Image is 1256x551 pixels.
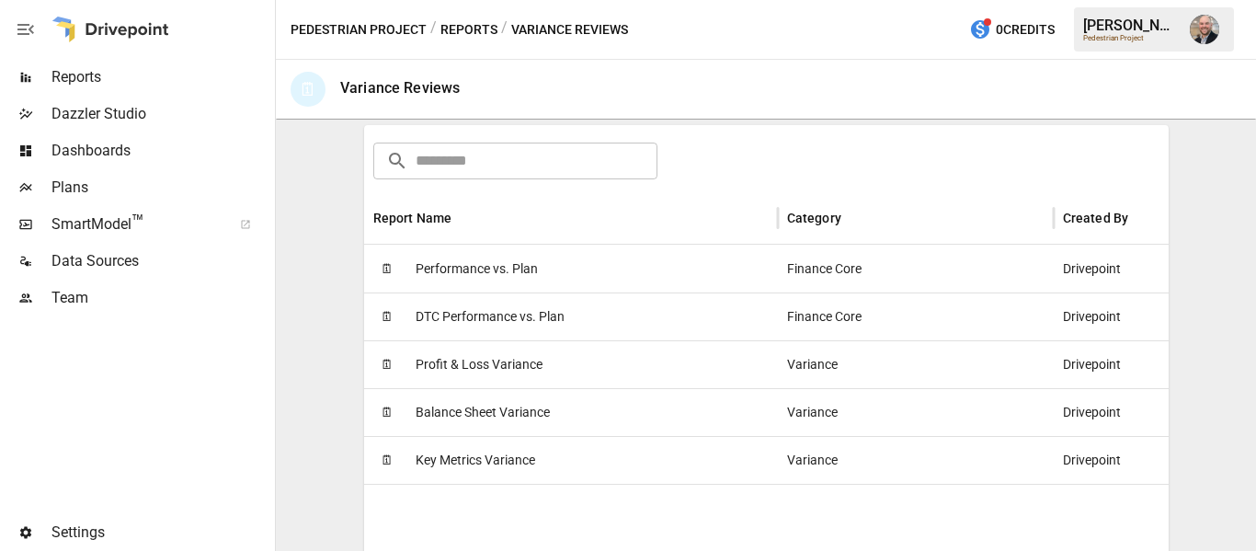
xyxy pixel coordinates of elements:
div: Variance [778,436,1054,484]
span: Performance vs. Plan [416,246,538,293]
span: Settings [51,522,271,544]
span: 🗓 [373,255,401,282]
span: Dazzler Studio [51,103,271,125]
div: Finance Core [778,293,1054,340]
span: Data Sources [51,250,271,272]
div: 🗓 [291,72,325,107]
span: 🗓 [373,398,401,426]
button: Dustin Jacobson [1179,4,1230,55]
span: Profit & Loss Variance [416,341,542,388]
button: Sort [453,205,479,231]
span: Dashboards [51,140,271,162]
div: Variance [778,340,1054,388]
div: Pedestrian Project [1083,34,1179,42]
span: SmartModel [51,213,220,235]
span: Key Metrics Variance [416,437,535,484]
div: / [430,18,437,41]
button: Pedestrian Project [291,18,427,41]
span: DTC Performance vs. Plan [416,293,565,340]
span: ™ [131,211,144,234]
div: Finance Core [778,245,1054,293]
button: Sort [843,205,869,231]
span: 0 Credits [996,18,1055,41]
span: Plans [51,177,271,199]
div: / [501,18,508,41]
button: 0Credits [962,13,1062,47]
img: Dustin Jacobson [1190,15,1219,44]
span: Balance Sheet Variance [416,389,550,436]
div: Report Name [373,211,452,225]
span: Reports [51,66,271,88]
span: 🗓 [373,303,401,330]
div: Category [787,211,841,225]
span: 🗓 [373,350,401,378]
div: Created By [1063,211,1129,225]
span: Team [51,287,271,309]
button: Reports [440,18,497,41]
span: 🗓 [373,446,401,474]
div: Variance [778,388,1054,436]
button: Sort [1130,205,1156,231]
div: [PERSON_NAME] [1083,17,1179,34]
div: Variance Reviews [340,79,460,97]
